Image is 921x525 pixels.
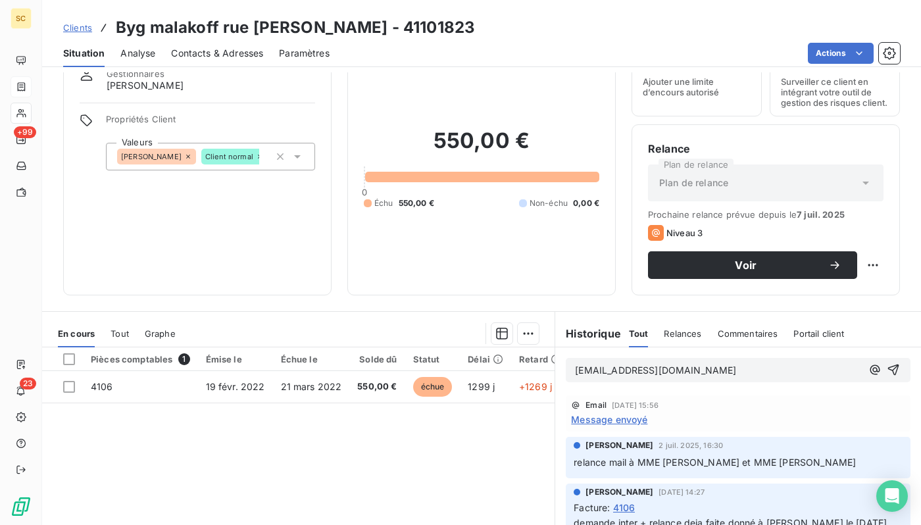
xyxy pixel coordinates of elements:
[648,251,857,279] button: Voir
[121,153,182,161] span: [PERSON_NAME]
[468,381,495,392] span: 1299 j
[206,354,265,364] div: Émise le
[259,151,270,162] input: Ajouter une valeur
[145,328,176,339] span: Graphe
[648,141,884,157] h6: Relance
[63,47,105,60] span: Situation
[659,176,728,189] span: Plan de relance
[357,380,397,393] span: 550,00 €
[106,114,315,132] span: Propriétés Client
[399,197,434,209] span: 550,00 €
[659,441,723,449] span: 2 juil. 2025, 16:30
[664,328,701,339] span: Relances
[279,47,330,60] span: Paramètres
[374,197,393,209] span: Échu
[178,353,190,365] span: 1
[659,488,705,496] span: [DATE] 14:27
[613,501,635,514] span: 4106
[413,377,453,397] span: échue
[107,79,184,92] span: [PERSON_NAME]
[362,187,367,197] span: 0
[11,496,32,517] img: Logo LeanPay
[666,228,703,238] span: Niveau 3
[120,47,155,60] span: Analyse
[58,328,95,339] span: En cours
[281,381,342,392] span: 21 mars 2022
[781,76,889,108] span: Surveiller ce client en intégrant votre outil de gestion des risques client.
[91,353,190,365] div: Pièces comptables
[574,501,610,514] span: Facture :
[555,326,621,341] h6: Historique
[797,209,845,220] span: 7 juil. 2025
[585,439,653,451] span: [PERSON_NAME]
[629,328,649,339] span: Tout
[91,381,113,392] span: 4106
[612,401,659,409] span: [DATE] 15:56
[107,68,164,79] span: Gestionnaires
[808,43,874,64] button: Actions
[14,126,36,138] span: +99
[648,209,884,220] span: Prochaine relance prévue depuis le
[281,354,342,364] div: Échue le
[364,128,599,167] h2: 550,00 €
[573,197,599,209] span: 0,00 €
[530,197,568,209] span: Non-échu
[357,354,397,364] div: Solde dû
[468,354,503,364] div: Délai
[664,260,828,270] span: Voir
[876,480,908,512] div: Open Intercom Messenger
[205,153,253,161] span: Client normal
[63,21,92,34] a: Clients
[11,8,32,29] div: SC
[574,457,856,468] span: relance mail à MME [PERSON_NAME] et MME [PERSON_NAME]
[718,328,778,339] span: Commentaires
[171,47,263,60] span: Contacts & Adresses
[413,354,453,364] div: Statut
[793,328,844,339] span: Portail client
[111,328,129,339] span: Tout
[63,22,92,33] span: Clients
[519,354,561,364] div: Retard
[575,364,736,376] span: [EMAIL_ADDRESS][DOMAIN_NAME]
[519,381,552,392] span: +1269 j
[585,486,653,498] span: [PERSON_NAME]
[20,378,36,389] span: 23
[571,413,647,426] span: Message envoyé
[116,16,475,39] h3: Byg malakoff rue [PERSON_NAME] - 41101823
[206,381,265,392] span: 19 févr. 2022
[585,401,607,409] span: Email
[643,76,751,97] span: Ajouter une limite d’encours autorisé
